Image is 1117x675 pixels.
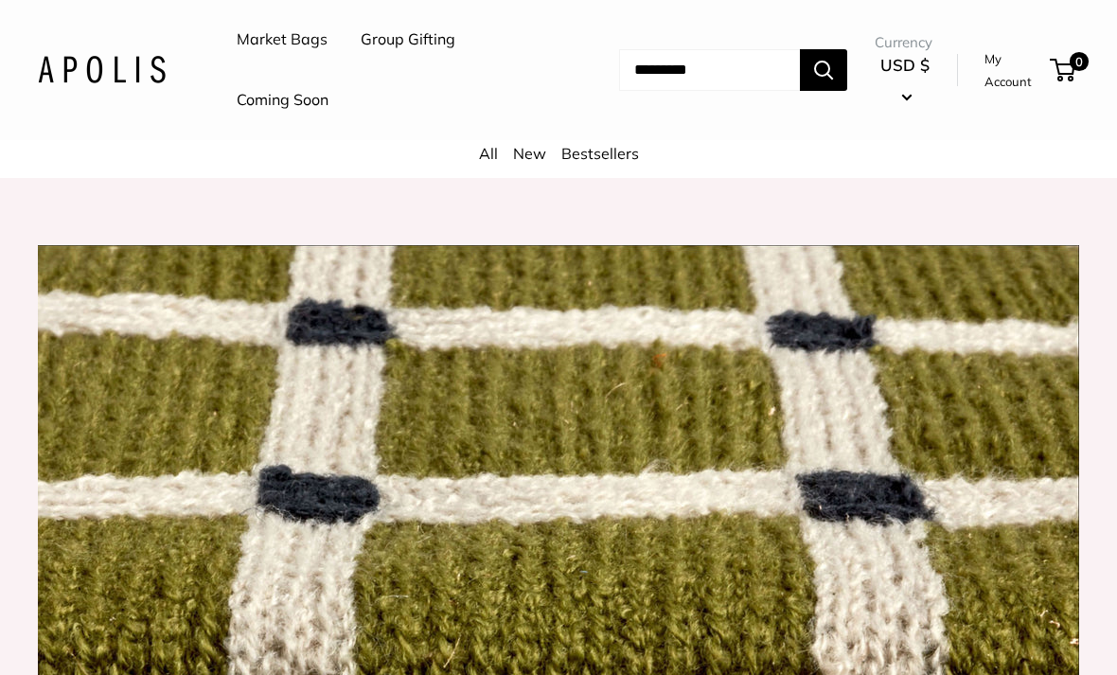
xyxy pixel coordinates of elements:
[875,29,935,56] span: Currency
[984,47,1043,94] a: My Account
[1070,52,1089,71] span: 0
[1052,59,1075,81] a: 0
[479,144,498,163] a: All
[361,26,455,54] a: Group Gifting
[875,50,935,111] button: USD $
[237,86,328,115] a: Coming Soon
[561,144,639,163] a: Bestsellers
[800,49,847,91] button: Search
[619,49,800,91] input: Search...
[880,55,930,75] span: USD $
[513,144,546,163] a: New
[237,26,328,54] a: Market Bags
[38,56,166,83] img: Apolis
